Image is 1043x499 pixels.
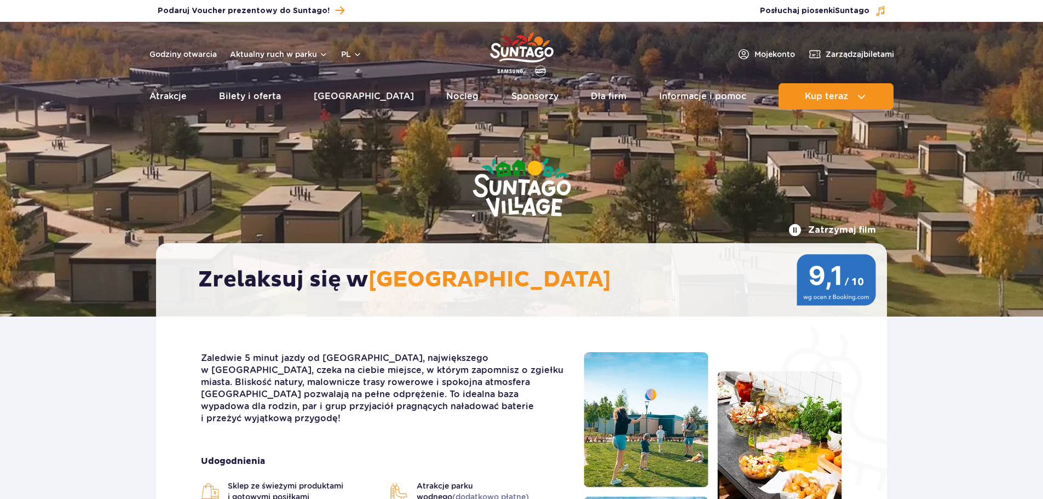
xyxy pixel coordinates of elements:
a: Podaruj Voucher prezentowy do Suntago! [158,3,344,18]
button: Posłuchaj piosenkiSuntago [760,5,886,16]
a: Godziny otwarcia [149,49,217,60]
span: Suntago [835,7,869,15]
span: Kup teraz [805,91,848,101]
button: Zatrzymaj film [788,223,876,237]
span: Moje konto [754,49,795,60]
a: Nocleg [446,83,479,110]
button: Kup teraz [779,83,894,110]
span: Podaruj Voucher prezentowy do Suntago! [158,5,330,16]
a: Sponsorzy [511,83,558,110]
a: Dla firm [591,83,626,110]
button: Aktualny ruch w parku [230,50,328,59]
p: Zaledwie 5 minut jazdy od [GEOGRAPHIC_DATA], największego w [GEOGRAPHIC_DATA], czeka na ciebie mi... [201,352,567,425]
a: Mojekonto [737,48,795,61]
span: Posłuchaj piosenki [760,5,869,16]
span: Zarządzaj biletami [826,49,894,60]
img: 9,1/10 wg ocen z Booking.com [797,254,876,306]
img: Suntago Village [429,115,615,262]
a: Bilety i oferta [219,83,281,110]
button: pl [341,49,362,60]
a: Zarządzajbiletami [808,48,894,61]
h2: Zrelaksuj się w [198,266,856,294]
a: [GEOGRAPHIC_DATA] [314,83,414,110]
a: Atrakcje [149,83,187,110]
a: Park of Poland [490,27,554,78]
a: Informacje i pomoc [659,83,746,110]
strong: Udogodnienia [201,455,567,467]
span: [GEOGRAPHIC_DATA] [368,266,611,294]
